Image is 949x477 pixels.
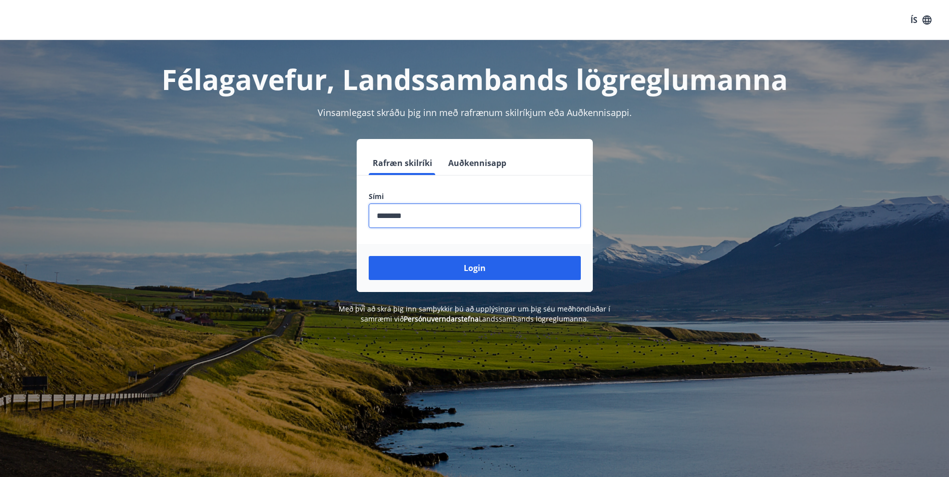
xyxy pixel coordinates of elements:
[404,314,479,323] a: Persónuverndarstefna
[369,151,436,175] button: Rafræn skilríki
[369,256,581,280] button: Login
[369,191,581,201] label: Sími
[318,106,632,118] span: Vinsamlegast skráðu þig inn með rafrænum skilríkjum eða Auðkennisappi.
[339,304,610,323] span: Með því að skrá þig inn samþykkir þú að upplýsingar um þig séu meðhöndlaðar í samræmi við Landssa...
[905,11,937,29] button: ÍS
[127,60,823,98] h1: Félagavefur, Landssambands lögreglumanna
[444,151,510,175] button: Auðkennisapp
